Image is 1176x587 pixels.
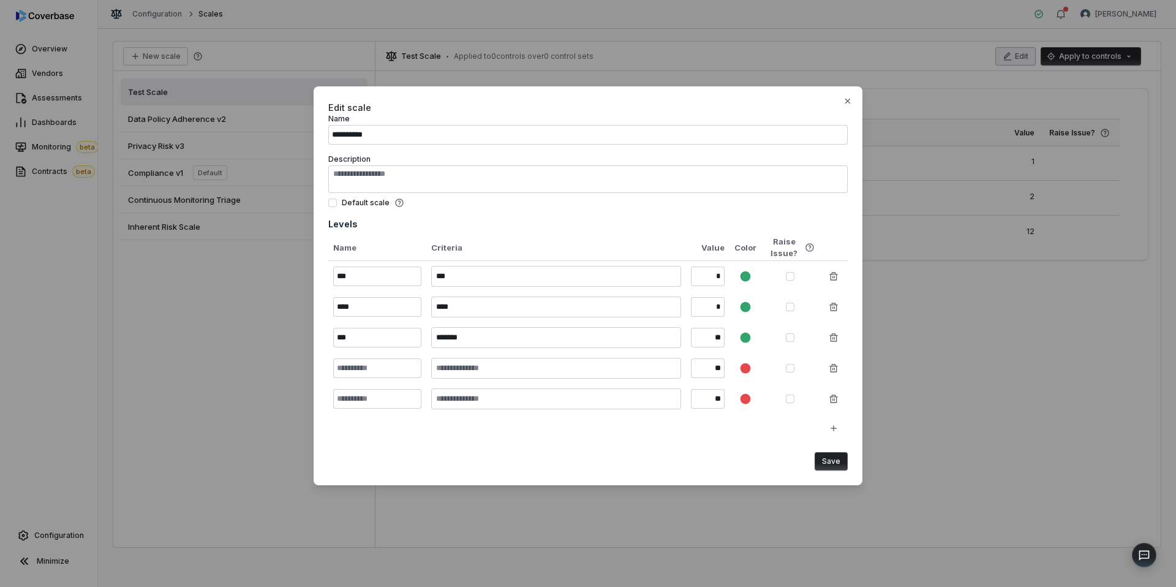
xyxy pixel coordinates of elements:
label: Description [328,154,848,193]
th: Color [729,235,761,261]
label: Default scale [342,198,404,208]
th: Value [686,235,729,261]
div: Levels [328,218,848,230]
label: Name [328,114,848,145]
th: Raise Issue? [761,235,820,260]
th: Name [328,235,426,261]
button: Save [815,452,848,471]
textarea: Description [328,165,848,193]
input: Name [328,125,848,145]
span: Edit scale [328,102,371,113]
th: Criteria [426,235,686,261]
